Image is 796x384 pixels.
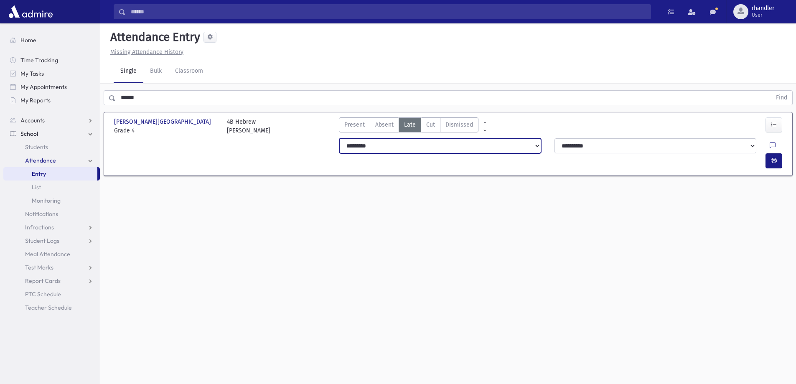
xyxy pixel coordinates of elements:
a: Monitoring [3,194,100,207]
span: List [32,183,41,191]
a: Home [3,33,100,47]
input: Search [126,4,651,19]
a: Test Marks [3,261,100,274]
span: Dismissed [445,120,473,129]
span: Entry [32,170,46,178]
span: Teacher Schedule [25,304,72,311]
span: Late [404,120,416,129]
a: Classroom [168,60,210,83]
a: Single [114,60,143,83]
span: User [752,12,774,18]
span: Grade 4 [114,126,219,135]
a: Accounts [3,114,100,127]
a: Notifications [3,207,100,221]
span: Cut [426,120,435,129]
h5: Attendance Entry [107,30,200,44]
span: Student Logs [25,237,59,244]
span: My Reports [20,97,51,104]
span: Time Tracking [20,56,58,64]
span: Attendance [25,157,56,164]
a: Report Cards [3,274,100,287]
a: Time Tracking [3,53,100,67]
div: AttTypes [339,117,478,135]
div: 4B Hebrew [PERSON_NAME] [227,117,270,135]
span: Notifications [25,210,58,218]
a: My Reports [3,94,100,107]
span: Test Marks [25,264,53,271]
span: Accounts [20,117,45,124]
span: Absent [375,120,394,129]
span: Infractions [25,224,54,231]
a: List [3,181,100,194]
a: Student Logs [3,234,100,247]
a: Bulk [143,60,168,83]
a: Teacher Schedule [3,301,100,314]
a: Students [3,140,100,154]
span: PTC Schedule [25,290,61,298]
a: Meal Attendance [3,247,100,261]
span: rhandler [752,5,774,12]
span: School [20,130,38,137]
a: Entry [3,167,97,181]
a: PTC Schedule [3,287,100,301]
button: Find [771,91,792,105]
span: My Appointments [20,83,67,91]
a: My Appointments [3,80,100,94]
a: Infractions [3,221,100,234]
span: Home [20,36,36,44]
span: Present [344,120,365,129]
span: My Tasks [20,70,44,77]
span: Students [25,143,48,151]
a: Missing Attendance History [107,48,183,56]
a: My Tasks [3,67,100,80]
img: AdmirePro [7,3,55,20]
a: School [3,127,100,140]
span: Meal Attendance [25,250,70,258]
a: Attendance [3,154,100,167]
span: Report Cards [25,277,61,285]
span: [PERSON_NAME][GEOGRAPHIC_DATA] [114,117,213,126]
span: Monitoring [32,197,61,204]
u: Missing Attendance History [110,48,183,56]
